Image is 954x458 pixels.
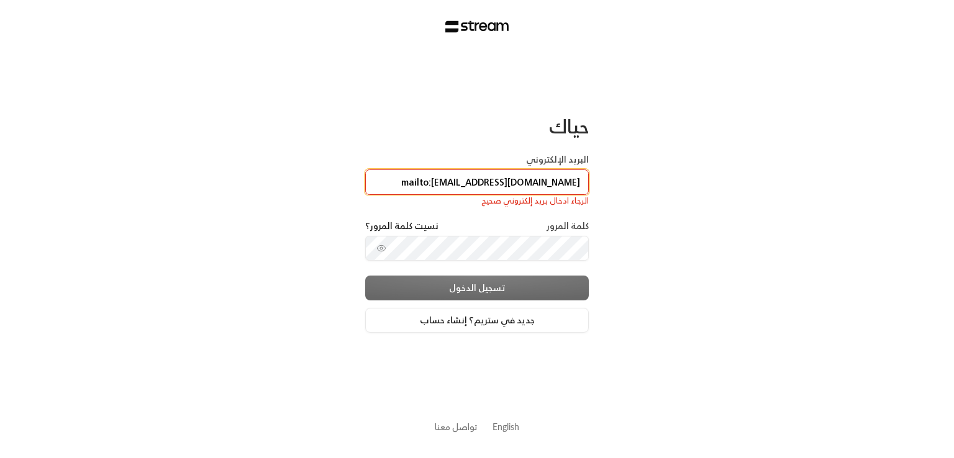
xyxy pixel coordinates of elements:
[526,153,589,166] label: البريد الإلكتروني
[445,20,509,33] img: Stream Logo
[549,110,589,143] span: حياك
[493,415,519,438] a: English
[365,308,589,333] a: جديد في ستريم؟ إنشاء حساب
[365,220,438,232] a: نسيت كلمة المرور؟
[547,220,589,232] label: كلمة المرور
[435,419,478,434] a: تواصل معنا
[435,420,478,433] button: تواصل معنا
[371,238,391,258] button: toggle password visibility
[365,195,589,207] div: الرجاء ادخال بريد إلكتروني صحيح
